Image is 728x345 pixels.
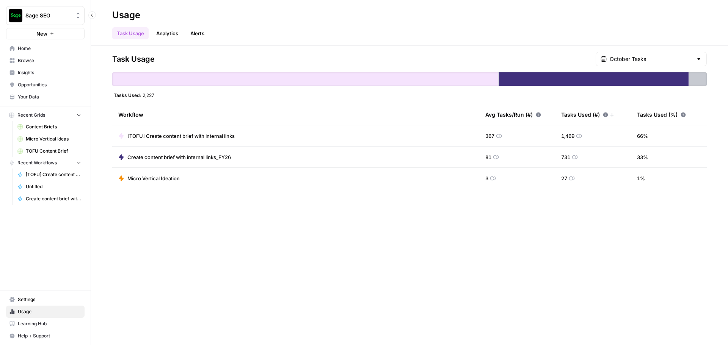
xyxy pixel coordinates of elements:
span: Task Usage [112,54,155,64]
a: TOFU Content Brief [14,145,85,157]
div: Tasks Used (%) [637,104,686,125]
span: Usage [18,308,81,315]
span: Recent Workflows [17,159,57,166]
span: Micro Vertical Ideas [26,136,81,142]
div: Usage [112,9,140,21]
span: 731 [561,153,570,161]
span: Settings [18,296,81,303]
button: Recent Workflows [6,157,85,169]
img: Sage SEO Logo [9,9,22,22]
button: Help + Support [6,330,85,342]
span: Content Briefs [26,123,81,130]
span: 3 [485,175,488,182]
a: Create content brief with internal links [14,193,85,205]
div: Workflow [118,104,473,125]
a: Task Usage [112,27,149,39]
a: Micro Vertical Ideation [118,175,180,182]
span: Home [18,45,81,52]
a: Browse [6,55,85,67]
a: Alerts [186,27,209,39]
span: Learning Hub [18,320,81,327]
span: 1 % [637,175,645,182]
a: Create content brief with internal links_FY26 [118,153,231,161]
a: Your Data [6,91,85,103]
input: October Tasks [610,55,693,63]
a: Usage [6,306,85,318]
span: 1,469 [561,132,574,140]
span: Recent Grids [17,112,45,119]
a: Untitled [14,181,85,193]
a: Opportunities [6,79,85,91]
span: Create content brief with internal links_FY26 [127,153,231,161]
a: Analytics [152,27,183,39]
button: New [6,28,85,39]
a: Content Briefs [14,121,85,133]
span: 367 [485,132,494,140]
span: Untitled [26,183,81,190]
span: [TOFU] Create content brief with internal links [127,132,235,140]
span: Sage SEO [25,12,71,19]
a: Micro Vertical Ideas [14,133,85,145]
span: Help + Support [18,333,81,339]
div: Avg Tasks/Run (#) [485,104,541,125]
button: Workspace: Sage SEO [6,6,85,25]
div: Tasks Used (#) [561,104,614,125]
span: Your Data [18,94,81,100]
a: [TOFU] Create content brief with internal links_FY26 [14,169,85,181]
span: Opportunities [18,81,81,88]
a: Home [6,42,85,55]
a: Learning Hub [6,318,85,330]
a: Insights [6,67,85,79]
span: 27 [561,175,567,182]
a: [TOFU] Create content brief with internal links [118,132,235,140]
span: Tasks Used: [114,92,141,98]
button: Recent Grids [6,109,85,121]
span: 33 % [637,153,648,161]
span: Browse [18,57,81,64]
span: [TOFU] Create content brief with internal links_FY26 [26,171,81,178]
span: Create content brief with internal links [26,195,81,202]
span: 66 % [637,132,648,140]
span: 81 [485,153,491,161]
span: Micro Vertical Ideation [127,175,180,182]
span: Insights [18,69,81,76]
span: 2,227 [143,92,154,98]
span: New [36,30,47,37]
span: TOFU Content Brief [26,148,81,155]
a: Settings [6,293,85,306]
